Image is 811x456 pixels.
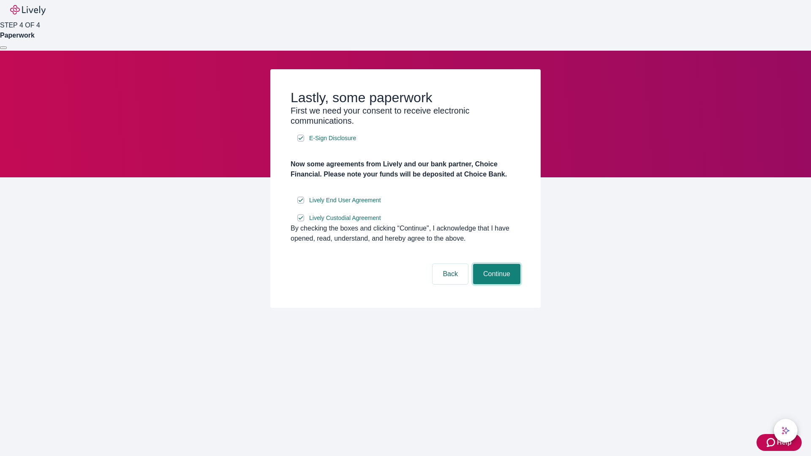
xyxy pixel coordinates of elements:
[309,196,381,205] span: Lively End User Agreement
[291,90,520,106] h2: Lastly, some paperwork
[433,264,468,284] button: Back
[10,5,46,15] img: Lively
[308,133,358,144] a: e-sign disclosure document
[777,437,792,448] span: Help
[774,419,797,442] button: chat
[291,106,520,126] h3: First we need your consent to receive electronic communications.
[291,159,520,179] h4: Now some agreements from Lively and our bank partner, Choice Financial. Please note your funds wi...
[767,437,777,448] svg: Zendesk support icon
[781,426,790,435] svg: Lively AI Assistant
[757,434,802,451] button: Zendesk support iconHelp
[308,195,383,206] a: e-sign disclosure document
[309,134,356,143] span: E-Sign Disclosure
[473,264,520,284] button: Continue
[308,213,383,223] a: e-sign disclosure document
[291,223,520,244] div: By checking the boxes and clicking “Continue", I acknowledge that I have opened, read, understand...
[309,214,381,223] span: Lively Custodial Agreement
